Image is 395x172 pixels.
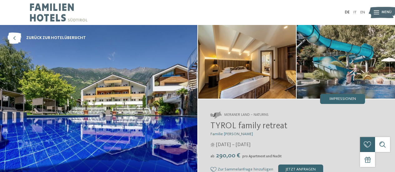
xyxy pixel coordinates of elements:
[210,122,287,130] span: TYROL family retreat
[26,35,86,41] span: zurück zur Hotelübersicht
[198,25,296,99] img: Das Familienhotel in Naturns der Extraklasse
[7,32,86,44] a: zurück zur Hotelübersicht
[297,25,395,99] img: Das Familienhotel in Naturns der Extraklasse
[216,141,250,148] span: [DATE] – [DATE]
[345,10,350,14] a: DE
[210,155,215,158] span: ab
[224,113,268,118] span: Meraner Land – Naturns
[382,10,392,15] span: Menü
[329,97,356,101] span: Impressionen
[215,153,242,159] span: 290,00 €
[210,143,215,147] i: Öffnungszeiten im Sommer
[242,155,282,158] span: pro Apartment und Nacht
[353,10,357,14] a: IT
[360,10,365,14] a: EN
[210,132,253,136] span: Familie [PERSON_NAME]
[218,167,273,172] span: Zur Sammelanfrage hinzufügen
